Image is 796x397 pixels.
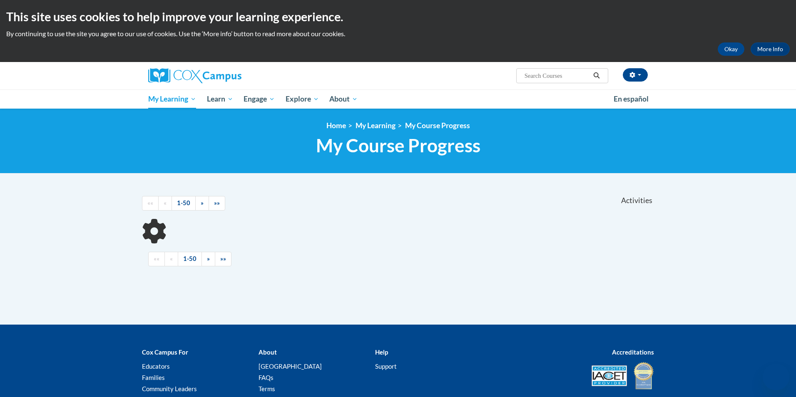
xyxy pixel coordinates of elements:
span: «« [154,255,159,262]
img: Accredited IACET® Provider [592,365,627,386]
span: Learn [207,94,233,104]
span: »» [214,199,220,206]
span: »» [220,255,226,262]
span: My Course Progress [316,134,480,156]
a: Next [195,196,209,211]
iframe: Button to launch messaging window [763,364,789,390]
a: About [324,89,363,109]
a: Explore [280,89,324,109]
a: My Learning [143,89,201,109]
span: » [201,199,204,206]
a: Families [142,374,165,381]
span: « [164,199,167,206]
img: Cox Campus [148,68,241,83]
a: My Learning [356,121,396,130]
a: More Info [751,42,790,56]
span: En español [614,94,649,103]
a: Home [326,121,346,130]
h2: This site uses cookies to help improve your learning experience. [6,8,790,25]
a: Previous [158,196,172,211]
a: Learn [201,89,239,109]
a: Cox Campus [148,68,306,83]
b: Help [375,348,388,356]
b: Cox Campus For [142,348,188,356]
a: FAQs [259,374,274,381]
a: 1-50 [178,252,202,266]
span: My Learning [148,94,196,104]
div: Main menu [136,89,660,109]
b: Accreditations [612,348,654,356]
a: Next [201,252,215,266]
a: Educators [142,362,170,370]
span: About [329,94,358,104]
a: Terms [259,385,275,392]
a: Begining [148,252,165,266]
button: Okay [718,42,744,56]
span: «« [147,199,153,206]
a: Support [375,362,397,370]
a: End [209,196,225,211]
span: Activities [621,196,652,205]
a: [GEOGRAPHIC_DATA] [259,362,322,370]
a: Previous [164,252,178,266]
a: Begining [142,196,159,211]
button: Search [590,71,603,81]
input: Search Courses [524,71,590,81]
a: My Course Progress [405,121,470,130]
a: Engage [238,89,280,109]
p: By continuing to use the site you agree to our use of cookies. Use the ‘More info’ button to read... [6,29,790,38]
b: About [259,348,277,356]
span: Explore [286,94,319,104]
span: » [207,255,210,262]
img: IDA® Accredited [633,361,654,390]
span: Engage [244,94,275,104]
a: En español [608,90,654,108]
a: End [215,252,231,266]
a: Community Leaders [142,385,197,392]
a: 1-50 [172,196,196,211]
span: « [170,255,173,262]
button: Account Settings [623,68,648,82]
